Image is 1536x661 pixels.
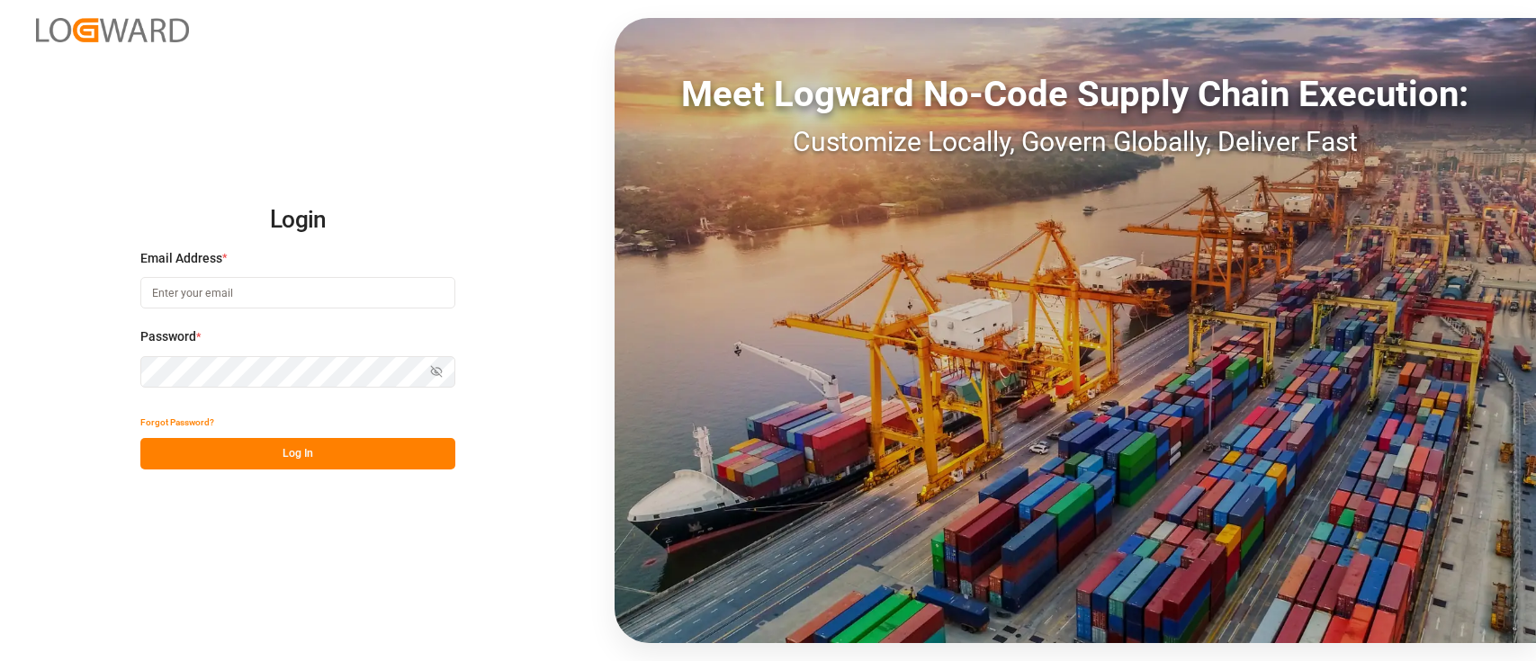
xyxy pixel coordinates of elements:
[140,438,455,469] button: Log In
[140,277,455,308] input: Enter your email
[140,192,455,249] h2: Login
[140,327,196,346] span: Password
[615,67,1536,121] div: Meet Logward No-Code Supply Chain Execution:
[140,406,214,438] button: Forgot Password?
[140,249,222,268] span: Email Address
[36,18,189,42] img: Logward_new_orange.png
[615,121,1536,162] div: Customize Locally, Govern Globally, Deliver Fast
